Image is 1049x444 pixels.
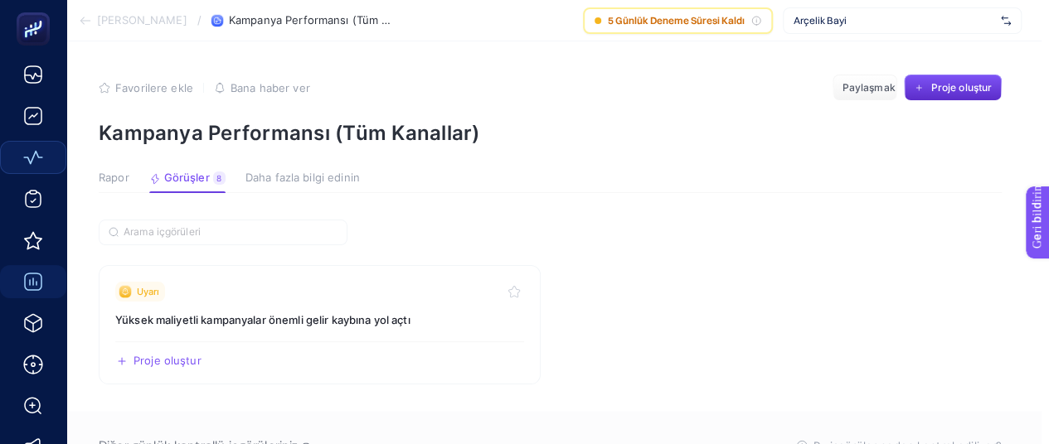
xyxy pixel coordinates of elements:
button: Favorilere ekle [99,81,193,94]
font: 5 Günlük Deneme Süresi Kaldı [608,14,745,27]
font: Proje oluştur [930,81,992,94]
input: Aramak [124,226,338,239]
font: Daha fazla bilgi edinin [245,171,360,184]
font: 8 [216,173,221,183]
section: İçgörü Paketleri [99,265,1002,384]
img: svg%3e [1001,12,1011,29]
font: Favorilere ekle [115,81,193,94]
font: Yüksek maliyetli kampanyalar önemli gelir kaybına yol açtı [115,313,410,326]
button: Bu içgörüye dayalı yeni bir proje oluşturun [115,355,202,368]
h3: İçgörü başlığı [115,311,524,328]
button: Favorileri değiştir [504,282,524,302]
font: Geri bildirim [10,4,76,17]
font: [PERSON_NAME] [97,13,187,27]
button: Bana haber ver [214,81,310,94]
font: Bana haber ver [231,81,310,94]
font: Görüşler [164,171,210,184]
font: Paylaşmak [842,81,895,94]
font: Rapor [99,171,129,184]
font: Arçelik Bayi [794,14,847,27]
font: Uyarı [137,286,160,297]
font: Kampanya Performansı (Tüm Kanallar) [229,13,427,27]
font: Proje oluştur [134,354,202,367]
button: Proje oluştur [904,75,1002,101]
a: Başlıklı içgörüyü görüntüleyin [99,265,541,384]
font: / [197,13,202,27]
button: Paylaşmak [833,75,897,101]
font: Kampanya Performansı (Tüm Kanallar) [99,121,479,145]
